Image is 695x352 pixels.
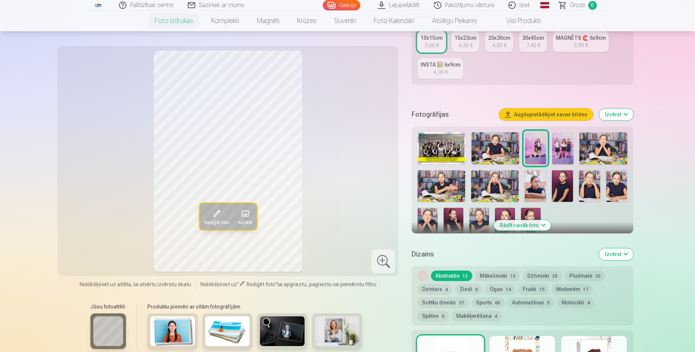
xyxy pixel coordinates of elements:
[595,274,601,279] span: 20
[486,10,550,31] a: Visi produkti
[492,42,506,49] div: 4,80 €
[485,284,515,294] button: Ogas14
[238,219,252,225] span: Aizstāt
[418,311,449,321] button: Spēles6
[418,284,452,294] button: Dzintars4
[522,34,544,42] div: 30x45cm
[510,274,515,279] span: 15
[459,300,464,306] span: 37
[423,10,486,31] a: Atslēgu piekariņi
[80,281,191,288] span: Noklikšķiniet uz attēla, lai atvērtu izvērstu skatu
[90,303,126,310] h6: Jūsu fotoattēli
[237,281,239,287] span: "
[451,31,479,52] a: 15x23cm4,30 €
[275,281,277,287] span: "
[365,10,423,31] a: Foto kalendāri
[475,287,478,292] span: 6
[518,284,549,294] button: Frukti15
[547,300,550,306] span: 9
[494,220,551,230] button: Rādīt vairāk foto
[475,271,520,281] button: Mākslinieki15
[499,109,593,120] button: Augšupielādējiet savas bildes
[202,10,248,31] a: Komplekti
[463,274,468,279] span: 12
[495,300,500,306] span: 60
[144,303,365,310] h6: Produktu piemēri ar citām fotogrāfijām
[506,287,511,292] span: 14
[233,203,257,230] button: Aizstāt
[526,42,540,49] div: 7,40 €
[288,10,325,31] a: Krūzes
[599,248,633,260] button: Izvērst
[418,58,463,79] a: INSTA 🖼️ 6x9cm4,90 €
[539,287,544,292] span: 15
[199,203,233,230] button: Rediģēt foto
[421,34,443,42] div: 10x15cm
[519,31,547,52] a: 30x45cm7,40 €
[523,271,562,281] button: Dzīvnieki28
[488,34,510,42] div: 20x30cm
[472,297,505,308] button: Sports60
[445,287,448,292] span: 4
[431,271,472,281] button: Abstraktie12
[553,31,609,52] a: MAGNĒTS 🧲 6x9cm3,90 €
[599,109,633,120] button: Izvērst
[421,61,460,68] div: INSTA 🖼️ 6x9cm
[412,109,493,120] h5: Fotogrāfijas
[588,1,597,10] span: 0
[583,287,588,292] span: 17
[418,31,445,52] a: 10x15cm3,60 €
[325,10,365,31] a: Suvenīri
[552,284,593,294] button: Meitenēm17
[204,219,229,225] span: Rediģēt foto
[146,10,202,31] a: Foto izdrukas
[418,297,469,308] button: Svētku dienās37
[442,314,444,319] span: 6
[570,1,585,10] span: Grozs
[200,281,237,287] span: Noklikšķiniet uz
[277,281,376,287] span: lai apgrieztu, pagrieztu vai piemērotu filtru
[458,42,473,49] div: 4,30 €
[495,314,497,319] span: 4
[452,311,502,321] button: Makšķerēšana4
[425,42,439,49] div: 3,60 €
[248,10,288,31] a: Magnēti
[412,249,593,259] h5: Dizains
[552,274,557,279] span: 28
[455,284,482,294] button: Ziedi6
[247,281,275,287] span: Rediģēt foto
[508,297,554,308] button: Automašīnas9
[557,297,594,308] button: Motocikli4
[94,3,102,7] img: /fa1
[587,300,590,306] span: 4
[556,34,606,42] div: MAGNĒTS 🧲 6x9cm
[574,42,588,49] div: 3,90 €
[454,34,476,42] div: 15x23cm
[485,31,513,52] a: 20x30cm4,80 €
[434,68,448,76] div: 4,90 €
[565,271,605,281] button: Pludmale20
